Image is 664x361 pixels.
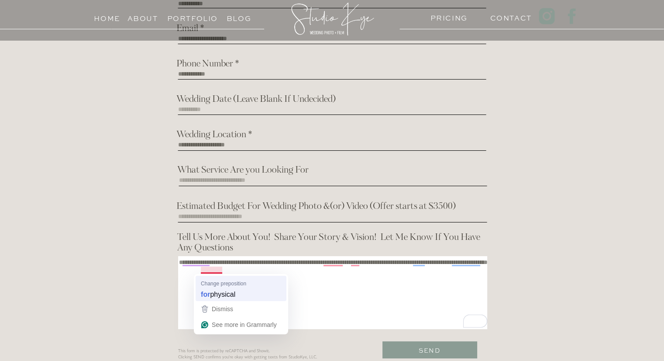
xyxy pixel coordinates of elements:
[127,12,158,21] a: About
[176,59,294,70] h2: Phone Number *
[176,94,366,106] h2: Wedding Date (Leave Blank If Undecided)
[176,24,294,35] h2: Email *
[176,130,366,141] h2: Wedding Location *
[490,12,524,20] a: Contact
[167,12,207,21] a: Portfolio
[90,12,124,21] a: Home
[179,259,489,329] textarea: To enrich screen reader interactions, please activate Accessibility in Grammarly extension settings
[382,345,477,353] a: Send
[177,165,367,177] h2: What Service Are you Looking For
[177,233,487,256] h2: Tell Us More About You! Share Your Story & Vision! Let Me Know If You Have Any Questions
[430,12,464,20] a: PRICING
[176,201,486,213] h2: Estimated Budget For Wedding Photo &(or) Video (Offer starts at $3500)
[219,12,259,21] a: Blog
